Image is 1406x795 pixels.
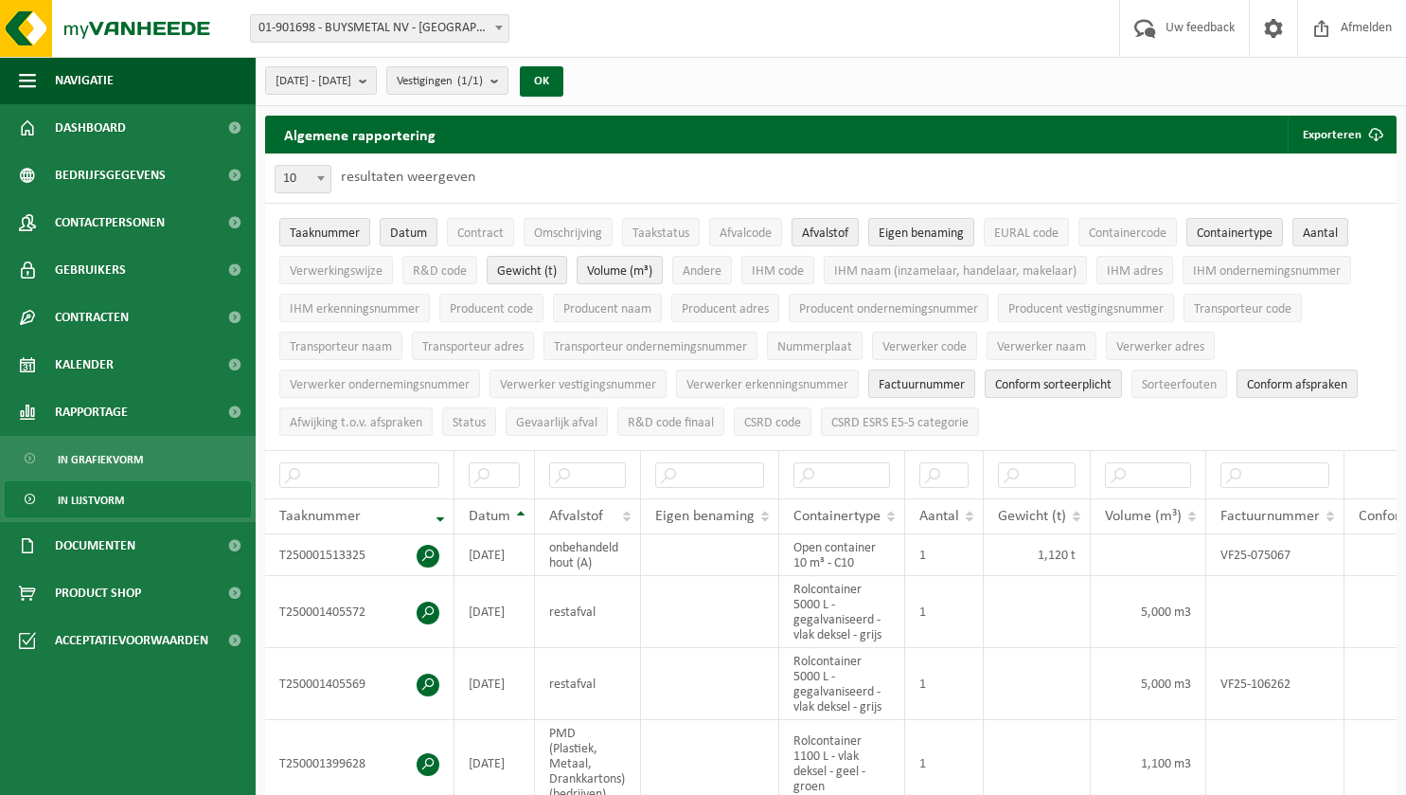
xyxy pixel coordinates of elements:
span: Afvalstof [802,226,848,241]
a: In grafiekvorm [5,441,251,477]
button: DatumDatum: Activate to sort [380,218,437,246]
button: Gewicht (t)Gewicht (t): Activate to sort [487,256,567,284]
a: In lijstvorm [5,481,251,517]
button: Transporteur naamTransporteur naam: Activate to sort [279,332,402,360]
span: Gebruikers [55,246,126,294]
span: IHM naam (inzamelaar, handelaar, makelaar) [834,264,1077,279]
span: Dashboard [55,104,126,152]
td: [DATE] [454,648,535,720]
span: Taaknummer [279,509,361,524]
span: EURAL code [994,226,1059,241]
td: T250001513325 [265,534,454,576]
td: restafval [535,648,641,720]
button: IHM erkenningsnummerIHM erkenningsnummer: Activate to sort [279,294,430,322]
button: Producent ondernemingsnummerProducent ondernemingsnummer: Activate to sort [789,294,988,322]
span: Verwerker erkenningsnummer [686,378,848,392]
button: AantalAantal: Activate to sort [1292,218,1348,246]
button: NummerplaatNummerplaat: Activate to sort [767,332,863,360]
span: Aantal [919,509,959,524]
span: Contracten [55,294,129,341]
span: Datum [469,509,510,524]
span: Afwijking t.o.v. afspraken [290,416,422,430]
span: CSRD code [744,416,801,430]
span: Sorteerfouten [1142,378,1217,392]
span: Verwerkingswijze [290,264,383,279]
button: Verwerker codeVerwerker code: Activate to sort [872,332,977,360]
button: Producent codeProducent code: Activate to sort [439,294,543,322]
button: R&D code finaalR&amp;D code finaal: Activate to sort [617,407,724,436]
span: Producent vestigingsnummer [1008,302,1164,316]
td: [DATE] [454,534,535,576]
span: Bedrijfsgegevens [55,152,166,199]
td: onbehandeld hout (A) [535,534,641,576]
span: Contactpersonen [55,199,165,246]
button: TaaknummerTaaknummer: Activate to remove sorting [279,218,370,246]
span: Verwerker code [882,340,967,354]
button: Verwerker naamVerwerker naam: Activate to sort [987,332,1096,360]
h2: Algemene rapportering [265,116,454,154]
count: (1/1) [457,75,483,87]
span: Conform sorteerplicht [995,378,1112,392]
button: IHM ondernemingsnummerIHM ondernemingsnummer: Activate to sort [1183,256,1351,284]
span: Contract [457,226,504,241]
span: Producent adres [682,302,769,316]
span: Transporteur ondernemingsnummer [554,340,747,354]
span: Producent ondernemingsnummer [799,302,978,316]
span: In grafiekvorm [58,442,143,478]
td: VF25-075067 [1206,534,1344,576]
span: Aantal [1303,226,1338,241]
button: CSRD codeCSRD code: Activate to sort [734,407,811,436]
button: Vestigingen(1/1) [386,66,508,95]
button: TaakstatusTaakstatus: Activate to sort [622,218,700,246]
button: Producent naamProducent naam: Activate to sort [553,294,662,322]
span: Transporteur adres [422,340,524,354]
td: VF25-106262 [1206,648,1344,720]
button: OmschrijvingOmschrijving: Activate to sort [524,218,613,246]
span: Taakstatus [632,226,689,241]
span: Afvalstof [549,509,603,524]
span: IHM erkenningsnummer [290,302,419,316]
button: StatusStatus: Activate to sort [442,407,496,436]
td: 5,000 m3 [1091,576,1206,648]
span: Afvalcode [720,226,772,241]
button: ContractContract: Activate to sort [447,218,514,246]
button: Transporteur ondernemingsnummerTransporteur ondernemingsnummer : Activate to sort [543,332,757,360]
td: 1,120 t [984,534,1091,576]
button: Volume (m³)Volume (m³): Activate to sort [577,256,663,284]
td: 1 [905,648,984,720]
span: Conform afspraken [1247,378,1347,392]
span: IHM ondernemingsnummer [1193,264,1341,279]
button: Afwijking t.o.v. afsprakenAfwijking t.o.v. afspraken: Activate to sort [279,407,433,436]
span: Factuurnummer [879,378,965,392]
span: Containertype [793,509,881,524]
span: Factuurnummer [1220,509,1320,524]
td: Rolcontainer 5000 L - gegalvaniseerd - vlak deksel - grijs [779,648,905,720]
label: resultaten weergeven [341,170,475,185]
span: R&D code [413,264,467,279]
span: IHM adres [1107,264,1163,279]
button: Exporteren [1288,116,1395,154]
span: Product Shop [55,569,141,617]
span: Gevaarlijk afval [516,416,597,430]
span: 01-901698 - BUYSMETAL NV - HARELBEKE [251,15,508,42]
span: Andere [683,264,721,279]
button: AfvalcodeAfvalcode: Activate to sort [709,218,782,246]
span: Taaknummer [290,226,360,241]
span: Gewicht (t) [998,509,1066,524]
span: Verwerker vestigingsnummer [500,378,656,392]
button: Eigen benamingEigen benaming: Activate to sort [868,218,974,246]
span: Containercode [1089,226,1166,241]
td: 1 [905,576,984,648]
button: VerwerkingswijzeVerwerkingswijze: Activate to sort [279,256,393,284]
span: Documenten [55,522,135,569]
span: R&D code finaal [628,416,714,430]
button: ContainercodeContainercode: Activate to sort [1078,218,1177,246]
td: T250001405572 [265,576,454,648]
button: IHM adresIHM adres: Activate to sort [1096,256,1173,284]
button: ContainertypeContainertype: Activate to sort [1186,218,1283,246]
td: restafval [535,576,641,648]
span: Volume (m³) [587,264,652,279]
button: Verwerker vestigingsnummerVerwerker vestigingsnummer: Activate to sort [489,370,667,398]
span: Datum [390,226,427,241]
button: R&D codeR&amp;D code: Activate to sort [402,256,477,284]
